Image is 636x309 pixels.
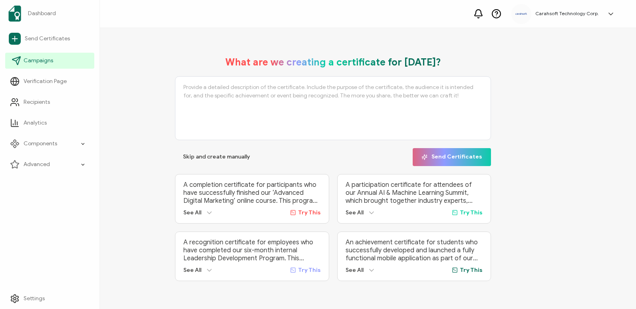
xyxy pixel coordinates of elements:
button: Skip and create manually [175,148,258,166]
button: Send Certificates [413,148,491,166]
img: sertifier-logomark-colored.svg [8,6,21,22]
span: Recipients [24,98,50,106]
img: a9ee5910-6a38-4b3f-8289-cffb42fa798b.svg [515,13,527,15]
span: Skip and create manually [183,154,250,160]
a: Campaigns [5,53,94,69]
span: Send Certificates [25,35,70,43]
p: An achievement certificate for students who successfully developed and launched a fully functiona... [346,238,483,262]
p: A completion certificate for participants who have successfully finished our ‘Advanced Digital Ma... [183,181,320,205]
span: See All [346,267,364,273]
p: A recognition certificate for employees who have completed our six-month internal Leadership Deve... [183,238,320,262]
span: Verification Page [24,77,67,85]
span: Advanced [24,160,50,168]
a: Dashboard [5,2,94,25]
span: See All [183,267,201,273]
span: Settings [24,295,45,303]
span: Try This [460,209,483,216]
span: Send Certificates [421,154,482,160]
a: Analytics [5,115,94,131]
span: Try This [298,209,321,216]
p: A participation certificate for attendees of our Annual AI & Machine Learning Summit, which broug... [346,181,483,205]
span: Dashboard [28,10,56,18]
a: Verification Page [5,73,94,89]
h5: Carahsoft Technology Corp. [535,11,599,16]
span: Try This [460,267,483,273]
span: Campaigns [24,57,53,65]
a: Recipients [5,94,94,110]
span: See All [346,209,364,216]
span: See All [183,209,201,216]
h1: What are we creating a certificate for [DATE]? [225,56,441,68]
a: Settings [5,291,94,307]
span: Try This [298,267,321,273]
a: Send Certificates [5,30,94,48]
span: Components [24,140,57,148]
span: Analytics [24,119,47,127]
